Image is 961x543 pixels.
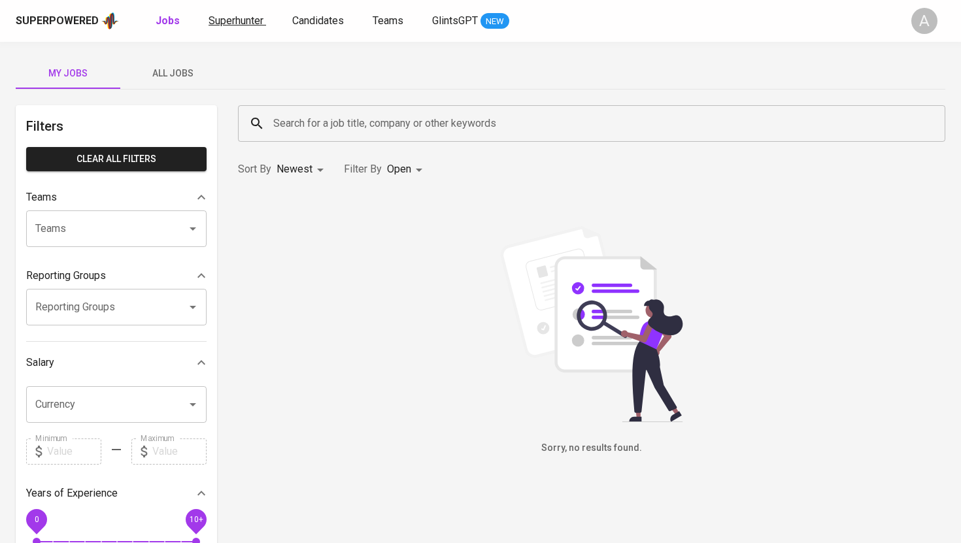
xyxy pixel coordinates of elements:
span: Clear All filters [37,151,196,167]
div: Salary [26,350,207,376]
div: Open [387,157,427,182]
div: Reporting Groups [26,263,207,289]
a: Superpoweredapp logo [16,11,119,31]
p: Years of Experience [26,485,118,501]
span: All Jobs [128,65,217,82]
p: Filter By [344,161,382,177]
p: Teams [26,189,57,205]
div: Years of Experience [26,480,207,506]
h6: Filters [26,116,207,137]
button: Open [184,220,202,238]
a: Superhunter [209,13,266,29]
b: Jobs [156,14,180,27]
button: Open [184,395,202,414]
span: My Jobs [24,65,112,82]
input: Value [47,438,101,465]
div: A [911,8,937,34]
span: 0 [34,514,39,523]
input: Value [152,438,207,465]
a: Jobs [156,13,182,29]
span: 10+ [189,514,203,523]
span: Candidates [292,14,344,27]
p: Salary [26,355,54,370]
span: Open [387,163,411,175]
p: Reporting Groups [26,268,106,284]
div: Newest [277,157,328,182]
img: app logo [101,11,119,31]
img: file_searching.svg [494,226,690,422]
span: NEW [480,15,509,28]
a: Candidates [292,13,346,29]
button: Clear All filters [26,147,207,171]
a: GlintsGPT NEW [432,13,509,29]
div: Teams [26,184,207,210]
div: Superpowered [16,14,99,29]
span: GlintsGPT [432,14,478,27]
span: Superhunter [209,14,263,27]
h6: Sorry, no results found. [238,441,945,455]
p: Sort By [238,161,271,177]
span: Teams [373,14,403,27]
a: Teams [373,13,406,29]
p: Newest [277,161,312,177]
button: Open [184,298,202,316]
